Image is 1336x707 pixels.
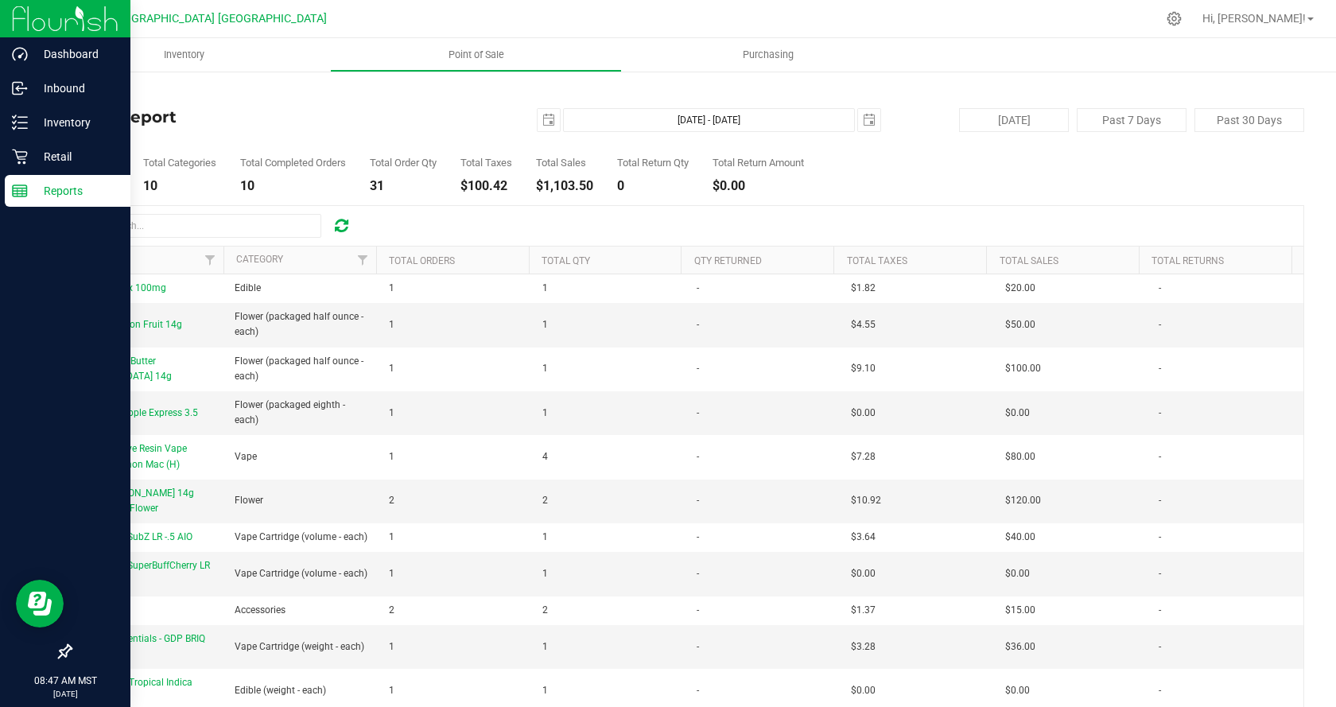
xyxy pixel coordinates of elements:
span: - [697,281,699,296]
span: $50.00 [1005,317,1035,332]
div: Total Categories [143,157,216,168]
inline-svg: Retail [12,149,28,165]
p: Dashboard [28,45,123,64]
span: 1 [542,406,548,421]
span: Canamo Live Resin Vape 500mg Lemon Mac (H) [80,443,187,469]
div: Total Return Amount [713,157,804,168]
button: Past 7 Days [1077,108,1186,132]
input: Search... [83,214,321,238]
span: Sugar Free Tropical Indica 100mg [80,677,192,703]
span: 1 [389,683,394,698]
h4: Sales Report [70,108,481,126]
span: Select - Essentials - GDP BRIQ 2g (I) [80,633,205,659]
p: Reports [28,181,123,200]
span: 2 [542,493,548,508]
span: [US_STATE][GEOGRAPHIC_DATA] [GEOGRAPHIC_DATA] [46,12,327,25]
span: - [1159,406,1161,421]
span: $0.00 [851,566,876,581]
span: 2 [542,603,548,618]
a: Point of Sale [330,38,622,72]
span: - [697,361,699,376]
span: $9.10 [851,361,876,376]
span: - [697,493,699,508]
div: $0.00 [713,180,804,192]
span: $15.00 [1005,603,1035,618]
span: - [697,639,699,655]
span: $120.00 [1005,493,1041,508]
span: 1 [542,281,548,296]
span: - [1159,449,1161,464]
span: - [697,683,699,698]
a: Total Taxes [847,255,907,266]
div: Manage settings [1164,11,1184,26]
span: - [697,530,699,545]
span: - [697,566,699,581]
span: - [1159,603,1161,618]
iframe: Resource center [16,580,64,627]
span: Flower (packaged half ounce - each) [235,309,370,340]
div: 10 [240,180,346,192]
span: $0.00 [851,683,876,698]
div: 0 [617,180,689,192]
span: 1 [389,639,394,655]
span: Edible [235,281,261,296]
span: Flower [235,493,263,508]
span: $10.92 [851,493,881,508]
p: [DATE] [7,688,123,700]
span: Inventory [142,48,226,62]
span: 1 [389,406,394,421]
span: select [858,109,880,131]
a: Filter [197,247,223,274]
span: 1 [542,639,548,655]
span: $0.00 [1005,566,1030,581]
span: 2 [389,493,394,508]
span: $4.55 [851,317,876,332]
span: 1 [389,317,394,332]
span: Vape Cartridge (volume - each) [235,530,367,545]
span: $0.00 [1005,683,1030,698]
div: Total Taxes [460,157,512,168]
span: - [1159,683,1161,698]
span: Flower (packaged half ounce - each) [235,354,370,384]
div: 31 [370,180,437,192]
span: - [697,603,699,618]
span: $3.64 [851,530,876,545]
a: Total Returns [1152,255,1224,266]
span: - [697,406,699,421]
span: $80.00 [1005,449,1035,464]
span: $20.00 [1005,281,1035,296]
span: select [538,109,560,131]
div: Total Order Qty [370,157,437,168]
span: $36.00 [1005,639,1035,655]
span: $1.82 [851,281,876,296]
span: - [697,317,699,332]
span: Edible (weight - each) [235,683,326,698]
span: Vape Cartridge (volume - each) [235,566,367,581]
div: Total Return Qty [617,157,689,168]
div: 10 [143,180,216,192]
span: Hi, [PERSON_NAME]! [1202,12,1306,25]
span: $3.28 [851,639,876,655]
button: Past 30 Days [1194,108,1304,132]
span: - [1159,639,1161,655]
span: Point of Sale [427,48,526,62]
span: - [697,449,699,464]
span: - [1159,493,1161,508]
span: 1 [389,449,394,464]
p: Inbound [28,79,123,98]
p: 08:47 AM MST [7,674,123,688]
p: Retail [28,147,123,166]
span: 4 [542,449,548,464]
div: $100.42 [460,180,512,192]
span: - [1159,361,1161,376]
span: 1 [389,530,394,545]
span: 1 [542,361,548,376]
inline-svg: Reports [12,183,28,199]
span: Vape Cartridge (weight - each) [235,639,364,655]
span: - [1159,281,1161,296]
span: 1 [542,317,548,332]
span: 1 [542,683,548,698]
span: 1 [389,361,394,376]
a: Total Qty [542,255,590,266]
span: - [1159,566,1161,581]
